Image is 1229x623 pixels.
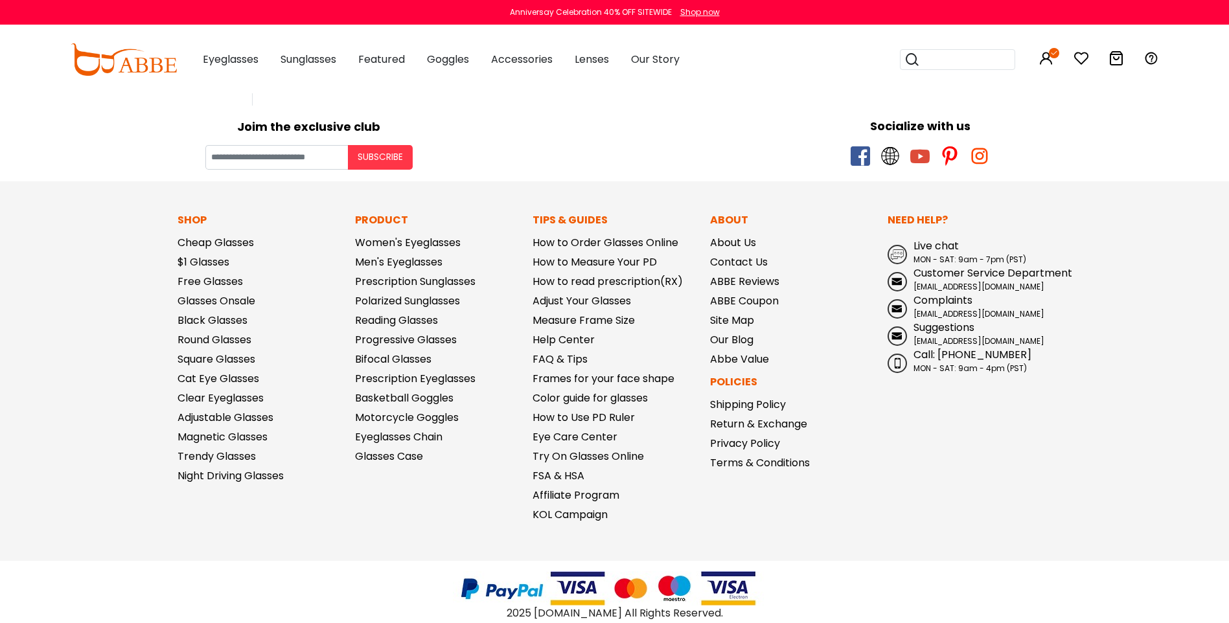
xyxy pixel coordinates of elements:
[427,52,469,67] span: Goggles
[355,410,459,425] a: Motorcycle Goggles
[178,449,256,464] a: Trendy Glasses
[178,410,273,425] a: Adjustable Glasses
[533,507,608,522] a: KOL Campaign
[940,146,959,166] span: pinterest
[533,255,657,269] a: How to Measure Your PD
[355,274,476,289] a: Prescription Sunglasses
[355,391,454,405] a: Basketball Goggles
[355,313,438,328] a: Reading Glasses
[710,455,810,470] a: Terms & Conditions
[913,320,974,335] span: Suggestions
[533,352,588,367] a: FAQ & Tips
[888,347,1052,374] a: Call: [PHONE_NUMBER] MON - SAT: 9am - 4pm (PST)
[913,335,1044,346] span: [EMAIL_ADDRESS][DOMAIN_NAME]
[348,145,413,170] button: Subscribe
[913,347,1031,362] span: Call: [PHONE_NUMBER]
[910,146,930,166] span: youtube
[913,238,959,253] span: Live chat
[880,146,900,166] span: twitter
[178,332,251,347] a: Round Glasses
[178,313,247,328] a: Black Glasses
[533,212,697,228] p: Tips & Guides
[710,416,807,431] a: Return & Exchange
[710,332,753,347] a: Our Blog
[178,391,264,405] a: Clear Eyeglasses
[631,52,680,67] span: Our Story
[355,212,520,228] p: Product
[851,146,870,166] span: facebook
[710,293,779,308] a: ABBE Coupon
[913,254,1026,265] span: MON - SAT: 9am - 7pm (PST)
[533,371,674,386] a: Frames for your face shape
[533,488,619,503] a: Affiliate Program
[533,410,635,425] a: How to Use PD Ruler
[178,468,284,483] a: Night Driving Glasses
[510,6,672,18] div: Anniversay Celebration 40% OFF SITEWIDE
[888,293,1052,320] a: Complaints [EMAIL_ADDRESS][DOMAIN_NAME]
[453,571,777,606] img: payments
[178,274,243,289] a: Free Glasses
[205,145,348,170] input: Your email
[533,313,635,328] a: Measure Frame Size
[203,52,258,67] span: Eyeglasses
[710,352,769,367] a: Abbe Value
[680,6,720,18] div: Shop now
[533,429,617,444] a: Eye Care Center
[178,255,229,269] a: $1 Glasses
[355,371,476,386] a: Prescription Eyeglasses
[355,293,460,308] a: Polarized Sunglasses
[178,212,342,228] p: Shop
[674,6,720,17] a: Shop now
[533,468,584,483] a: FSA & HSA
[710,397,786,412] a: Shipping Policy
[913,281,1044,292] span: [EMAIL_ADDRESS][DOMAIN_NAME]
[355,429,442,444] a: Eyeglasses Chain
[178,293,255,308] a: Glasses Onsale
[355,235,461,250] a: Women's Eyeglasses
[178,371,259,386] a: Cat Eye Glasses
[71,43,177,76] img: abbeglasses.com
[178,429,268,444] a: Magnetic Glasses
[913,363,1027,374] span: MON - SAT: 9am - 4pm (PST)
[533,274,683,289] a: How to read prescription(RX)
[575,52,609,67] span: Lenses
[888,320,1052,347] a: Suggestions [EMAIL_ADDRESS][DOMAIN_NAME]
[178,235,254,250] a: Cheap Glasses
[355,449,423,464] a: Glasses Case
[10,115,608,135] div: Joim the exclusive club
[533,293,631,308] a: Adjust Your Glasses
[533,449,644,464] a: Try On Glasses Online
[913,293,972,308] span: Complaints
[710,436,780,451] a: Privacy Policy
[533,391,648,405] a: Color guide for glasses
[178,352,255,367] a: Square Glasses
[888,212,1052,228] p: Need Help?
[355,255,442,269] a: Men's Eyeglasses
[491,52,553,67] span: Accessories
[970,146,989,166] span: instagram
[533,332,595,347] a: Help Center
[355,332,457,347] a: Progressive Glasses
[621,117,1220,135] div: Socialize with us
[888,238,1052,266] a: Live chat MON - SAT: 9am - 7pm (PST)
[533,235,678,250] a: How to Order Glasses Online
[281,52,336,67] span: Sunglasses
[710,274,779,289] a: ABBE Reviews
[710,313,754,328] a: Site Map
[358,52,405,67] span: Featured
[710,235,756,250] a: About Us
[913,266,1072,280] span: Customer Service Department
[710,212,875,228] p: About
[913,308,1044,319] span: [EMAIL_ADDRESS][DOMAIN_NAME]
[710,255,768,269] a: Contact Us
[355,352,431,367] a: Bifocal Glasses
[710,374,875,390] p: Policies
[888,266,1052,293] a: Customer Service Department [EMAIL_ADDRESS][DOMAIN_NAME]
